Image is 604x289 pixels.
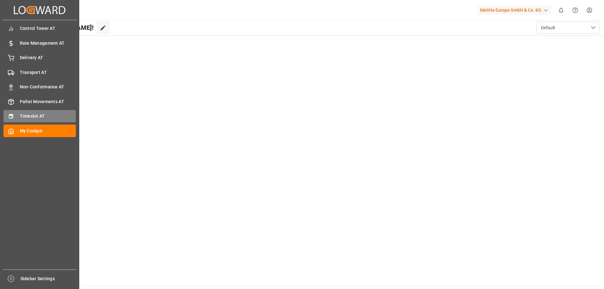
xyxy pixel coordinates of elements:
a: Non-Conformance AT [3,81,76,93]
span: Control Tower AT [20,25,76,32]
span: Pallet Movements AT [20,98,76,105]
a: My Cockpit [3,125,76,137]
span: Rate Management AT [20,40,76,47]
div: Melitta Europa GmbH & Co. KG [478,6,551,15]
button: open menu [536,22,599,34]
a: Pallet Movements AT [3,95,76,108]
span: Transport AT [20,69,76,76]
span: Sidebar Settings [20,275,77,282]
button: Melitta Europa GmbH & Co. KG [478,4,554,16]
span: My Cockpit [20,128,76,134]
span: Non-Conformance AT [20,84,76,90]
span: Default [541,25,555,31]
span: Delivery AT [20,54,76,61]
a: Delivery AT [3,52,76,64]
a: Rate Management AT [3,37,76,49]
span: Timeslot AT [20,113,76,119]
a: Timeslot AT [3,110,76,122]
button: show 0 new notifications [554,3,568,17]
span: Hello [PERSON_NAME]! [26,22,94,34]
a: Transport AT [3,66,76,78]
button: Help Center [568,3,582,17]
